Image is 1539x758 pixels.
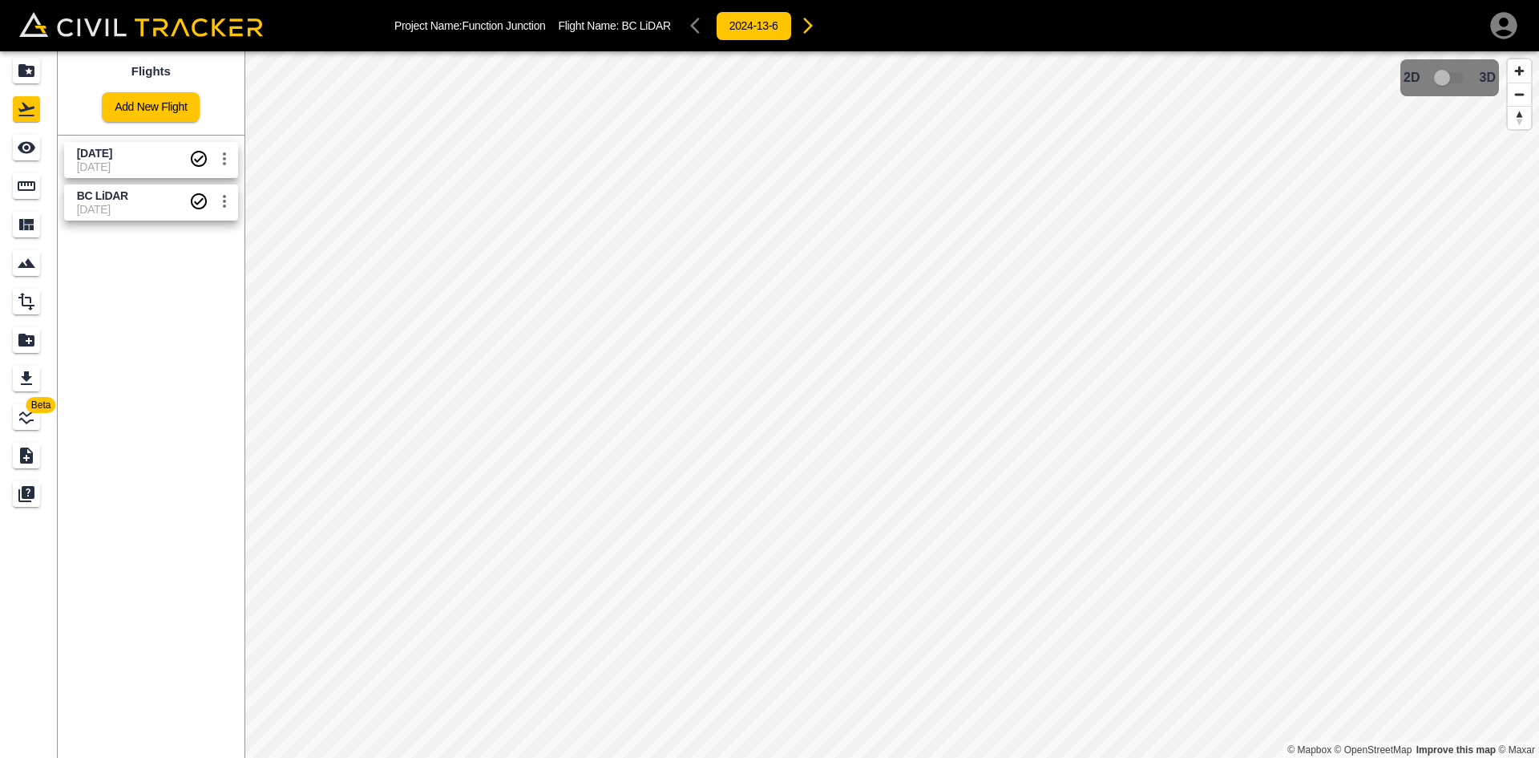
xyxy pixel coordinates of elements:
p: Flight Name: [559,19,671,32]
span: BC LiDAR [622,19,671,32]
a: OpenStreetMap [1335,744,1412,756]
canvas: Map [244,51,1539,758]
button: Reset bearing to north [1508,106,1531,129]
a: Map feedback [1416,744,1496,756]
img: Civil Tracker [19,12,263,37]
button: Zoom in [1508,59,1531,83]
a: Mapbox [1287,744,1331,756]
button: 2024-13-6 [716,11,792,41]
span: 3D model not uploaded yet [1427,63,1473,93]
p: Project Name: Function Junction [394,19,546,32]
a: Maxar [1498,744,1535,756]
button: Zoom out [1508,83,1531,106]
span: 3D [1480,71,1496,85]
span: 2D [1404,71,1420,85]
